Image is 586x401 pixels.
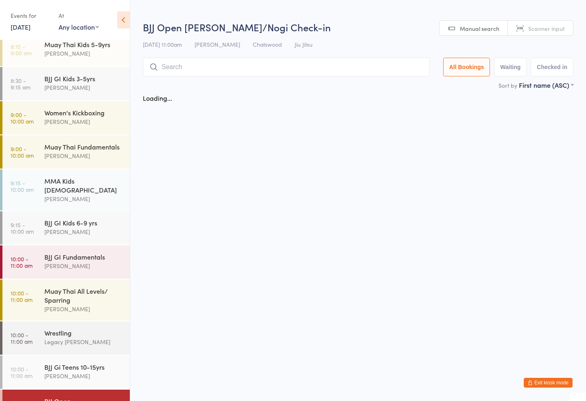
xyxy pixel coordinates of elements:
h2: BJJ Open [PERSON_NAME]/Nogi Check-in [143,20,573,34]
a: 8:30 -9:15 amBJJ GI Kids 3-5yrs[PERSON_NAME] [2,67,130,100]
label: Sort by [499,81,517,89]
div: MMA Kids [DEMOGRAPHIC_DATA] [44,176,123,194]
div: [PERSON_NAME] [44,117,123,126]
time: 10:00 - 11:00 am [11,366,33,379]
a: [DATE] [11,22,31,31]
button: Exit kiosk mode [524,378,573,388]
div: [PERSON_NAME] [44,49,123,58]
div: [PERSON_NAME] [44,261,123,271]
span: Manual search [460,24,499,33]
div: BJJ GI Fundamentals [44,252,123,261]
a: 9:15 -10:00 amMMA Kids [DEMOGRAPHIC_DATA][PERSON_NAME] [2,169,130,210]
a: 9:00 -10:00 amMuay Thai Fundamentals[PERSON_NAME] [2,135,130,169]
div: Muay Thai Fundamentals [44,142,123,151]
time: 9:15 - 10:00 am [11,221,34,234]
div: BJJ GI Kids 6-9 yrs [44,218,123,227]
span: [DATE] 11:00am [143,40,182,48]
span: Chatswood [253,40,282,48]
div: [PERSON_NAME] [44,371,123,381]
div: Legacy [PERSON_NAME] [44,337,123,347]
time: 9:15 - 10:00 am [11,180,34,193]
div: [PERSON_NAME] [44,83,123,92]
div: Loading... [143,93,172,102]
div: Muay Thai All Levels/ Sparring [44,286,123,304]
time: 10:00 - 11:00 am [11,256,33,269]
a: 10:00 -11:00 amWrestlingLegacy [PERSON_NAME] [2,321,130,355]
div: [PERSON_NAME] [44,194,123,204]
a: 9:00 -10:00 amWomen's Kickboxing[PERSON_NAME] [2,101,130,134]
div: At [59,9,99,22]
div: Wrestling [44,328,123,337]
a: 10:00 -11:00 amMuay Thai All Levels/ Sparring[PERSON_NAME] [2,280,130,321]
div: Events for [11,9,50,22]
time: 8:30 - 9:15 am [11,77,31,90]
time: 8:15 - 9:00 am [11,43,32,56]
a: 10:00 -11:00 amBJJ GI Fundamentals[PERSON_NAME] [2,245,130,279]
time: 10:00 - 11:00 am [11,332,33,345]
div: BJJ Gi Teens 10-15yrs [44,362,123,371]
a: 10:00 -11:00 amBJJ Gi Teens 10-15yrs[PERSON_NAME] [2,355,130,389]
span: Jiu Jitsu [295,40,313,48]
div: Any location [59,22,99,31]
span: Scanner input [528,24,565,33]
a: 8:15 -9:00 amMuay Thai Kids 5-9yrs[PERSON_NAME] [2,33,130,66]
input: Search [143,58,430,76]
div: [PERSON_NAME] [44,304,123,314]
time: 9:00 - 10:00 am [11,145,34,158]
div: First name (ASC) [519,80,573,89]
a: 9:15 -10:00 amBJJ GI Kids 6-9 yrs[PERSON_NAME] [2,211,130,245]
div: BJJ GI Kids 3-5yrs [44,74,123,83]
span: [PERSON_NAME] [195,40,240,48]
button: Checked in [531,58,573,76]
button: All Bookings [443,58,490,76]
time: 9:00 - 10:00 am [11,111,34,124]
div: Muay Thai Kids 5-9yrs [44,40,123,49]
div: [PERSON_NAME] [44,227,123,236]
div: [PERSON_NAME] [44,151,123,160]
time: 10:00 - 11:00 am [11,290,33,303]
button: Waiting [494,58,527,76]
div: Women's Kickboxing [44,108,123,117]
